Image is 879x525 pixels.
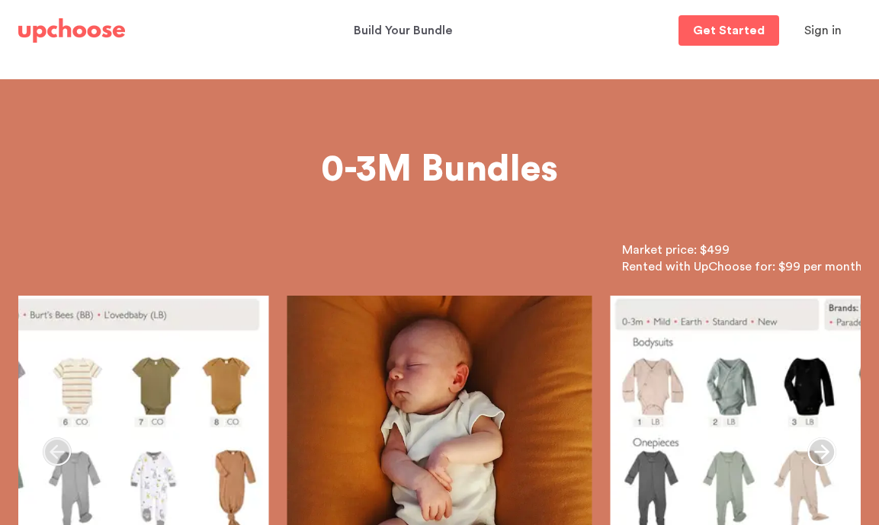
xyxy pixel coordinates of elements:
[622,244,730,256] span: Market price: $499
[804,24,842,37] span: Sign in
[18,18,125,43] img: UpChoose
[354,16,457,46] a: Build Your Bundle
[18,15,125,46] a: UpChoose
[678,15,779,46] a: Get Started
[785,15,861,46] button: Sign in
[693,24,765,37] p: Get Started
[321,151,558,187] span: 0-3M Bundles
[354,18,452,43] p: Build Your Bundle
